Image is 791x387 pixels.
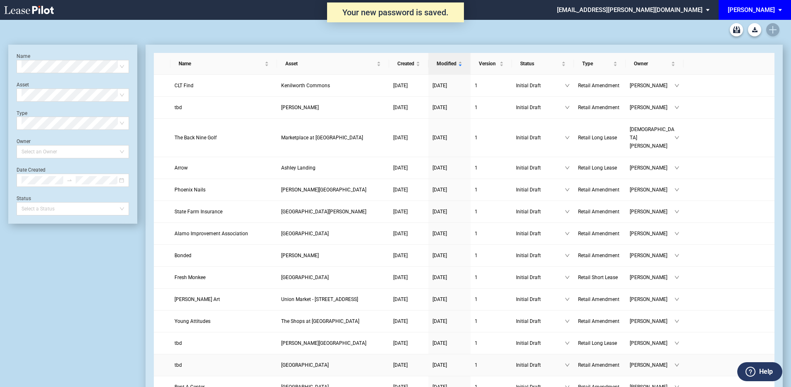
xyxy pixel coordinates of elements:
span: down [674,319,679,324]
span: 1 [475,105,478,110]
a: Arrow [174,164,273,172]
th: Version [471,53,512,75]
span: [PERSON_NAME] [630,361,674,369]
span: down [674,105,679,110]
span: [DATE] [393,318,408,324]
div: Your new password is saved. [327,2,464,22]
span: [PERSON_NAME] [630,273,674,282]
a: [DATE] [393,251,424,260]
span: The Shops at La Jolla Village [281,318,359,324]
span: Bonded [174,253,191,258]
span: down [565,187,570,192]
a: [DATE] [433,251,466,260]
label: Date Created [17,167,45,173]
a: [DATE] [433,339,466,347]
span: Initial Draft [516,317,565,325]
span: Initial Draft [516,361,565,369]
span: [DATE] [393,275,408,280]
a: 1 [475,361,508,369]
span: down [674,253,679,258]
span: Created [397,60,414,68]
a: 1 [475,273,508,282]
a: State Farm Insurance [174,208,273,216]
span: Retail Amendment [578,187,619,193]
span: CLT Find [174,83,194,88]
span: Young Attitudes [174,318,210,324]
span: [DATE] [393,165,408,171]
a: 1 [475,134,508,142]
a: 1 [475,295,508,303]
span: [PERSON_NAME] [630,295,674,303]
span: [DATE] [433,83,447,88]
label: Asset [17,82,29,88]
a: Retail Amendment [578,186,621,194]
span: down [674,83,679,88]
a: tbd [174,361,273,369]
span: Port Plaza [281,275,329,280]
th: Asset [277,53,389,75]
span: down [565,165,570,170]
span: Version [479,60,498,68]
span: [DATE] [393,362,408,368]
label: Type [17,110,27,116]
a: 1 [475,251,508,260]
span: Retail Amendment [578,105,619,110]
span: 1 [475,165,478,171]
span: [DATE] [433,340,447,346]
span: [DATE] [393,340,408,346]
label: Owner [17,139,31,144]
span: down [565,105,570,110]
span: down [565,253,570,258]
a: [DATE] [433,134,466,142]
label: Status [17,196,31,201]
a: Ashley Landing [281,164,385,172]
span: down [674,231,679,236]
span: [DATE] [393,83,408,88]
a: [DATE] [433,103,466,112]
a: Retail Amendment [578,103,621,112]
span: Name [179,60,263,68]
span: Retail Amendment [578,362,619,368]
span: down [565,275,570,280]
a: The Shops at [GEOGRAPHIC_DATA] [281,317,385,325]
span: tbd [174,340,182,346]
a: Retail Amendment [578,208,621,216]
a: [DATE] [393,134,424,142]
span: Alamo Improvement Association [174,231,248,236]
a: Fresh Monkee [174,273,273,282]
a: Union Market - [STREET_ADDRESS] [281,295,385,303]
span: down [565,83,570,88]
a: [DATE] [393,81,424,90]
span: down [565,363,570,368]
a: [GEOGRAPHIC_DATA] [281,273,385,282]
a: [DATE] [433,317,466,325]
a: [DATE] [393,317,424,325]
span: 1 [475,187,478,193]
span: Casa Linda Plaza [281,209,366,215]
span: Retail Amendment [578,231,619,236]
span: [DATE] [433,187,447,193]
th: Modified [428,53,471,75]
span: 1 [475,135,478,141]
span: Initial Draft [516,186,565,194]
a: [PERSON_NAME] [281,103,385,112]
span: down [674,135,679,140]
span: [PERSON_NAME] [630,81,674,90]
a: 1 [475,339,508,347]
span: [DATE] [433,105,447,110]
span: Initial Draft [516,273,565,282]
span: down [674,187,679,192]
span: down [674,341,679,346]
span: [PERSON_NAME] [630,317,674,325]
a: [DATE] [393,164,424,172]
a: Retail Amendment [578,317,621,325]
span: 1 [475,275,478,280]
a: [GEOGRAPHIC_DATA] [281,229,385,238]
span: Retail Long Lease [578,135,617,141]
a: [PERSON_NAME][GEOGRAPHIC_DATA] [281,339,385,347]
a: The Back Nine Golf [174,134,273,142]
span: [DATE] [393,105,408,110]
a: 1 [475,317,508,325]
span: down [565,135,570,140]
a: [DATE] [433,273,466,282]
